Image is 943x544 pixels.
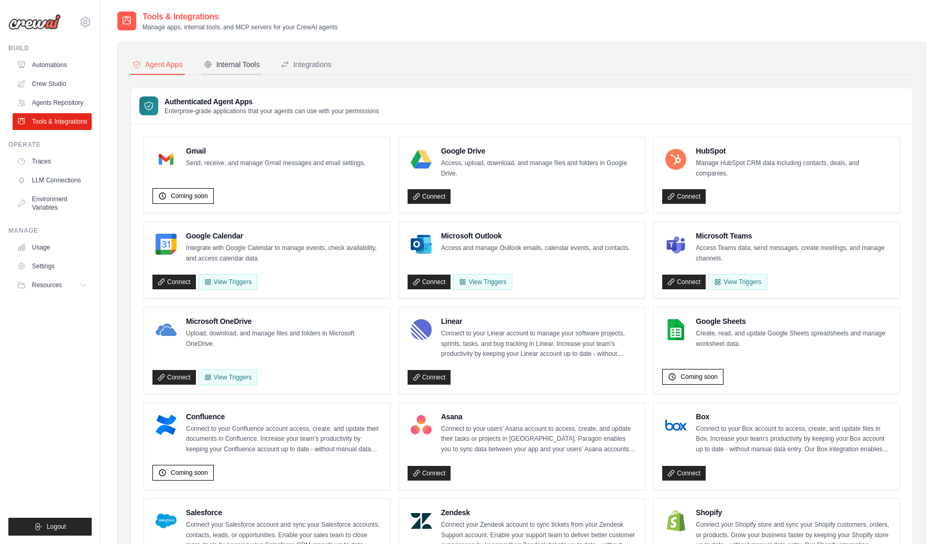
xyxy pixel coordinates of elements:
a: Connect [662,275,706,289]
img: Microsoft Teams Logo [665,234,686,255]
img: Google Calendar Logo [156,234,177,255]
h4: Zendesk [441,507,637,518]
img: Salesforce Logo [156,510,177,531]
img: Microsoft Outlook Logo [411,234,432,255]
p: Access Teams data, send messages, create meetings, and manage channels. [696,243,891,264]
a: Connect [408,466,451,481]
a: Connect [152,275,196,289]
h4: Gmail [186,146,366,156]
p: Create, read, and update Google Sheets spreadsheets and manage worksheet data. [696,329,891,349]
span: Logout [47,523,66,531]
button: Resources [13,277,92,293]
a: Agents Repository [13,94,92,111]
h2: Tools & Integrations [142,10,338,23]
a: LLM Connections [13,172,92,189]
img: Logo [8,14,61,30]
div: Operate [8,140,92,149]
a: Environment Variables [13,191,92,216]
h4: Shopify [696,507,891,518]
a: Tools & Integrations [13,113,92,130]
h4: Microsoft Teams [696,231,891,241]
h4: Confluence [186,411,381,422]
p: Upload, download, and manage files and folders in Microsoft OneDrive. [186,329,381,349]
img: Shopify Logo [665,510,686,531]
button: Integrations [279,55,334,75]
div: Manage [8,226,92,235]
img: Zendesk Logo [411,510,432,531]
h4: Microsoft Outlook [441,231,630,241]
a: Connect [408,275,451,289]
img: Google Sheets Logo [665,319,686,340]
a: Automations [13,57,92,73]
a: Connect [408,370,451,385]
p: Access and manage Outlook emails, calendar events, and contacts. [441,243,630,254]
h4: Google Sheets [696,316,891,327]
h4: Box [696,411,891,422]
img: Asana Logo [411,415,432,436]
h4: Google Drive [441,146,637,156]
p: Connect to your Linear account to manage your software projects, sprints, tasks, and bug tracking... [441,329,637,360]
h4: Salesforce [186,507,381,518]
h4: Microsoft OneDrive [186,316,381,327]
h3: Authenticated Agent Apps [165,96,379,107]
p: Integrate with Google Calendar to manage events, check availability, and access calendar data. [186,243,381,264]
h4: Linear [441,316,637,327]
p: Connect to your Confluence account access, create, and update their documents in Confluence. Incr... [186,424,381,455]
img: Confluence Logo [156,415,177,436]
: View Triggers [199,369,257,385]
span: Coming soon [171,192,208,200]
img: Box Logo [665,415,686,436]
p: Enterprise-grade applications that your agents can use with your permissions [165,107,379,115]
div: Agent Apps [133,59,183,70]
: View Triggers [708,274,767,290]
a: Connect [662,466,706,481]
img: Microsoft OneDrive Logo [156,319,177,340]
h4: Asana [441,411,637,422]
button: View Triggers [199,274,257,290]
p: Send, receive, and manage Gmail messages and email settings. [186,158,366,169]
span: Coming soon [681,373,718,381]
img: HubSpot Logo [665,149,686,170]
a: Connect [408,189,451,204]
span: Coming soon [171,469,208,477]
p: Manage apps, internal tools, and MCP servers for your CrewAI agents [142,23,338,31]
: View Triggers [453,274,512,290]
img: Google Drive Logo [411,149,432,170]
p: Connect to your Box account to access, create, and update files in Box. Increase your team’s prod... [696,424,891,455]
h4: HubSpot [696,146,891,156]
p: Connect to your users’ Asana account to access, create, and update their tasks or projects in [GE... [441,424,637,455]
a: Traces [13,153,92,170]
button: Agent Apps [130,55,185,75]
div: Build [8,44,92,52]
p: Manage HubSpot CRM data including contacts, deals, and companies. [696,158,891,179]
span: Resources [32,281,62,289]
h4: Google Calendar [186,231,381,241]
img: Gmail Logo [156,149,177,170]
div: Internal Tools [204,59,260,70]
p: Access, upload, download, and manage files and folders in Google Drive. [441,158,637,179]
button: Logout [8,518,92,536]
a: Connect [662,189,706,204]
img: Linear Logo [411,319,432,340]
button: Internal Tools [202,55,262,75]
div: Integrations [281,59,332,70]
a: Settings [13,258,92,275]
a: Connect [152,370,196,385]
a: Usage [13,239,92,256]
a: Crew Studio [13,75,92,92]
